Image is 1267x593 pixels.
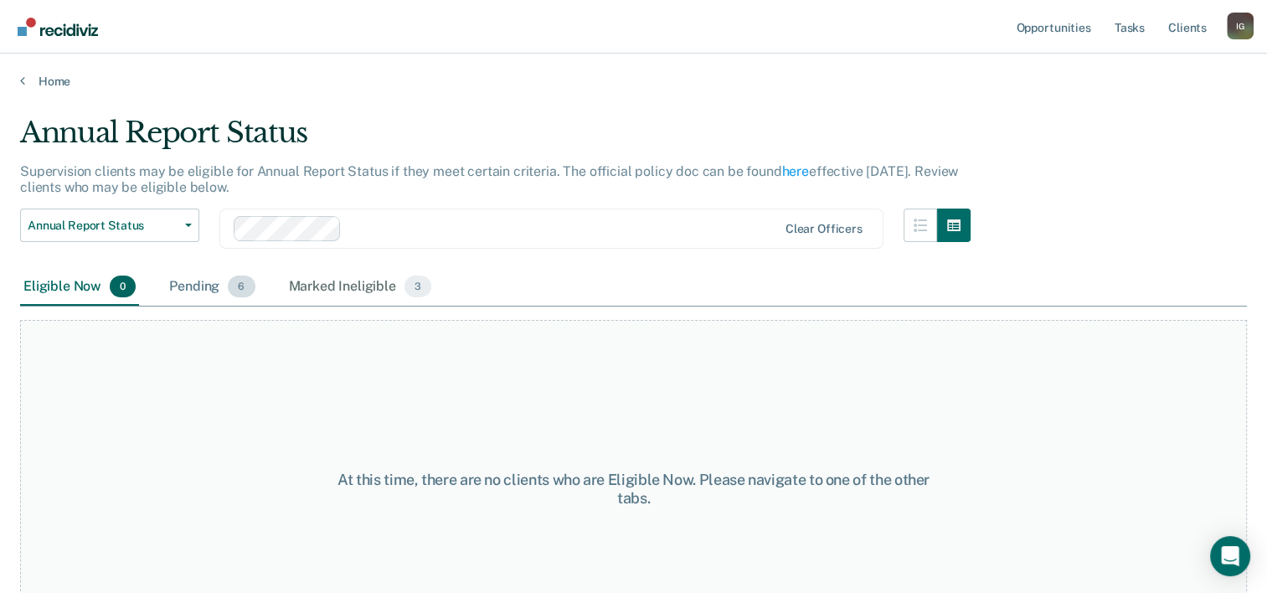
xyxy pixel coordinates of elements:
div: Open Intercom Messenger [1210,536,1250,576]
div: Pending6 [166,269,258,306]
div: Annual Report Status [20,116,971,163]
a: Home [20,74,1247,89]
span: 0 [110,276,136,297]
div: I G [1227,13,1254,39]
div: Marked Ineligible3 [286,269,435,306]
button: Profile dropdown button [1227,13,1254,39]
a: here [782,163,809,179]
div: Clear officers [785,222,863,236]
span: 3 [404,276,431,297]
div: At this time, there are no clients who are Eligible Now. Please navigate to one of the other tabs. [327,471,940,507]
span: Annual Report Status [28,219,178,233]
button: Annual Report Status [20,209,199,242]
img: Recidiviz [18,18,98,36]
p: Supervision clients may be eligible for Annual Report Status if they meet certain criteria. The o... [20,163,958,195]
span: 6 [228,276,255,297]
div: Eligible Now0 [20,269,139,306]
